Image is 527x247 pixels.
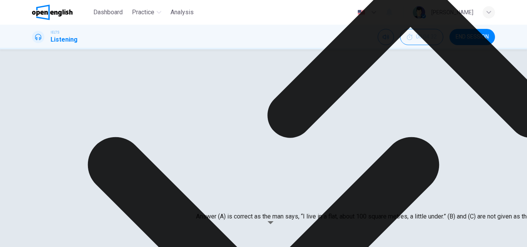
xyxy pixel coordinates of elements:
[32,5,73,20] img: OpenEnglish logo
[171,8,194,17] span: Analysis
[51,35,78,44] h1: Listening
[132,8,154,17] span: Practice
[51,30,59,35] span: IELTS
[93,8,123,17] span: Dashboard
